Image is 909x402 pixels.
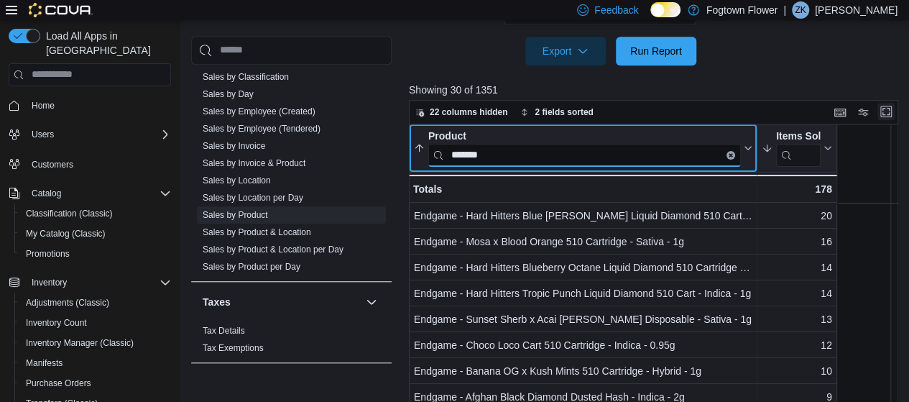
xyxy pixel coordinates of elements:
span: My Catalog (Classic) [20,225,171,242]
a: Inventory Count [20,314,93,332]
span: Sales by Day [203,88,254,100]
button: 22 columns hidden [410,104,514,121]
a: Home [26,97,60,114]
div: 14 [762,259,832,276]
span: Home [26,96,171,114]
a: Adjustments (Classic) [20,294,115,311]
p: Fogtown Flower [706,1,778,19]
span: Inventory Count [20,314,171,332]
span: Adjustments (Classic) [26,297,109,309]
a: Tax Exemptions [203,343,264,353]
a: Sales by Invoice [203,141,265,151]
span: Dark Mode [650,17,651,18]
span: Customers [26,155,171,173]
a: Sales by Day [203,89,254,99]
div: Items Sold [776,130,821,167]
span: Users [26,126,171,143]
img: Cova [29,3,93,17]
button: Taxes [203,295,360,309]
span: Export [534,37,597,65]
span: Classification (Classic) [26,208,113,219]
span: Catalog [32,188,61,199]
button: Home [3,95,177,116]
a: Classification (Classic) [20,205,119,222]
button: Manifests [14,353,177,373]
div: 178 [762,181,832,198]
span: Tax Details [203,325,245,337]
div: Endgame - Hard Hitters Tropic Punch Liquid Diamond 510 Cart - Indica - 1g [414,285,752,302]
span: Sales by Product & Location per Day [203,244,343,255]
span: Purchase Orders [26,378,91,389]
span: Customers [32,159,73,170]
a: Purchase Orders [20,375,97,392]
button: Enter fullscreen [877,103,895,120]
button: Run Report [616,37,696,65]
button: Taxes [363,293,380,311]
span: Classification (Classic) [20,205,171,222]
span: Home [32,100,55,111]
span: Inventory [32,277,67,288]
span: Inventory Count [26,317,87,329]
a: Inventory Manager (Classic) [20,334,139,352]
a: Promotions [20,245,75,262]
a: Sales by Product & Location per Day [203,245,343,255]
span: Sales by Product per Day [203,261,300,273]
button: Users [26,126,60,143]
span: 22 columns hidden [430,106,508,118]
a: Customers [26,156,79,173]
span: Sales by Employee (Tendered) [203,123,320,134]
div: Endgame - Choco Loco Cart 510 Cartridge - Indica - 0.95g [414,337,752,354]
div: 20 [762,207,832,224]
button: 2 fields sorted [515,104,599,121]
button: ProductClear input [414,130,752,167]
p: [PERSON_NAME] [815,1,898,19]
a: Sales by Invoice & Product [203,158,305,168]
button: Classification (Classic) [14,204,177,224]
div: Product [428,130,741,167]
span: Sales by Invoice & Product [203,157,305,169]
button: Purchase Orders [14,373,177,393]
button: My Catalog (Classic) [14,224,177,244]
span: Inventory Manager (Classic) [26,337,134,349]
span: Purchase Orders [20,375,171,392]
div: 10 [762,362,832,380]
a: Sales by Product per Day [203,262,300,272]
a: Sales by Location per Day [203,193,303,203]
span: Sales by Product & Location [203,227,311,238]
div: Sales [191,51,392,281]
span: Sales by Product [203,209,268,221]
button: Catalog [3,183,177,204]
a: Tax Details [203,326,245,336]
div: 14 [762,285,832,302]
div: Endgame - Hard Hitters Blue [PERSON_NAME] Liquid Diamond 510 Cartridge - Indica - 1g [414,207,752,224]
button: Keyboard shortcuts [831,104,849,121]
button: Promotions [14,244,177,264]
span: Tax Exemptions [203,342,264,354]
span: Feedback [594,3,638,17]
div: Endgame - Hard Hitters Blueberry Octane Liquid Diamond 510 Cartridge - Hybrid - 1g [414,259,752,276]
span: Catalog [26,185,171,202]
button: Export [525,37,606,65]
span: Manifests [26,357,63,369]
div: Items Sold [776,130,821,144]
button: Inventory [26,274,73,291]
span: Promotions [26,248,70,260]
span: Inventory [26,274,171,291]
span: Manifests [20,355,171,372]
button: Inventory [3,273,177,293]
button: Clear input [726,151,735,160]
span: Sales by Location per Day [203,192,303,204]
a: Sales by Product [203,210,268,220]
a: Sales by Classification [203,72,289,82]
input: Dark Mode [650,2,680,17]
button: Catalog [26,185,67,202]
span: Load All Apps in [GEOGRAPHIC_DATA] [40,29,171,58]
a: My Catalog (Classic) [20,225,111,242]
span: Run Report [630,44,682,58]
span: Inventory Manager (Classic) [20,334,171,352]
div: Endgame - Mosa x Blood Orange 510 Cartridge - Sativa - 1g [414,233,752,250]
div: Totals [413,181,752,198]
button: Users [3,124,177,145]
button: Customers [3,153,177,174]
span: 2 fields sorted [535,106,593,118]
